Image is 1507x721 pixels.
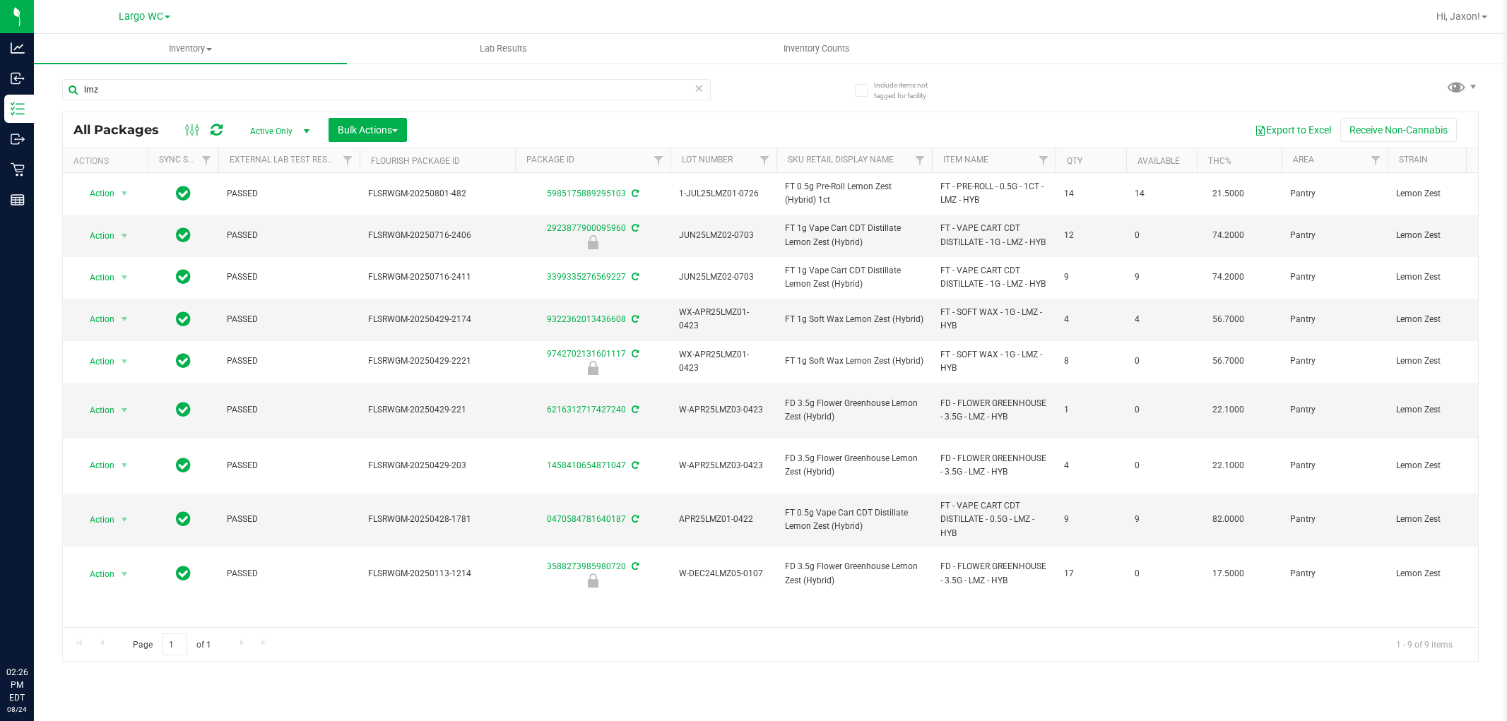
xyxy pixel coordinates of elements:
[11,193,25,207] inline-svg: Reports
[1290,313,1379,326] span: Pantry
[1396,270,1503,284] span: Lemon Zest
[764,42,869,55] span: Inventory Counts
[176,184,191,203] span: In Sync
[630,223,639,233] span: Sync from Compliance System
[1032,148,1056,172] a: Filter
[116,352,134,371] span: select
[547,561,626,571] a: 3588273985980720
[1396,313,1503,326] span: Lemon Zest
[116,510,134,530] span: select
[940,222,1047,249] span: FT - VAPE CART CDT DISTILLATE - 1G - LMZ - HYB
[227,403,351,417] span: PASSED
[1064,403,1118,417] span: 1
[526,155,574,165] a: Package ID
[753,148,776,172] a: Filter
[1135,270,1188,284] span: 9
[1205,455,1251,476] span: 22.1000
[1205,267,1251,287] span: 74.2000
[547,460,626,470] a: 1458410654871047
[227,270,351,284] span: PASSED
[547,514,626,524] a: 0470584781640187
[679,459,768,472] span: W-APR25LMZ03-0423
[1290,513,1379,526] span: Pantry
[679,270,768,284] span: JUN25LMZ02-0703
[679,187,768,201] span: 1-JUL25LMZ01-0726
[1399,155,1428,165] a: Strain
[679,348,768,375] span: WX-APR25LMZ01-0423
[682,155,733,165] a: Lot Number
[547,405,626,415] a: 6216312717427240
[660,34,973,64] a: Inventory Counts
[1064,567,1118,580] span: 17
[940,348,1047,375] span: FT - SOFT WAX - 1G - LMZ - HYB
[116,226,134,246] span: select
[1290,229,1379,242] span: Pantry
[6,704,28,715] p: 08/24
[630,561,639,571] span: Sync from Compliance System
[1396,567,1503,580] span: Lemon Zest
[77,400,115,420] span: Action
[176,351,191,371] span: In Sync
[1064,459,1118,472] span: 4
[679,306,768,333] span: WX-APR25LMZ01-0423
[679,229,768,242] span: JUN25LMZ02-0703
[1290,567,1379,580] span: Pantry
[785,313,923,326] span: FT 1g Soft Wax Lemon Zest (Hybrid)
[943,155,988,165] a: Item Name
[116,455,134,475] span: select
[1290,270,1379,284] span: Pantry
[1064,354,1118,368] span: 8
[1205,184,1251,204] span: 21.5000
[513,361,673,375] div: Newly Received
[547,189,626,198] a: 5985175889295103
[62,79,711,100] input: Search Package ID, Item Name, SKU, Lot or Part Number...
[176,225,191,245] span: In Sync
[368,403,507,417] span: FLSRWGM-20250429-221
[1135,354,1188,368] span: 0
[1135,459,1188,472] span: 0
[176,455,191,475] span: In Sync
[679,403,768,417] span: W-APR25LMZ03-0423
[116,184,134,203] span: select
[647,148,670,172] a: Filter
[1064,513,1118,526] span: 9
[227,354,351,368] span: PASSED
[116,268,134,287] span: select
[1396,229,1503,242] span: Lemon Zest
[513,573,673,588] div: Administrative Hold
[547,349,626,359] a: 9742702131601117
[1364,148,1388,172] a: Filter
[1135,403,1188,417] span: 0
[1205,564,1251,584] span: 17.5000
[227,513,351,526] span: PASSED
[679,513,768,526] span: APR25LMZ01-0422
[1137,156,1180,166] a: Available
[1064,313,1118,326] span: 4
[785,452,923,479] span: FD 3.5g Flower Greenhouse Lemon Zest (Hybrid)
[1205,309,1251,330] span: 56.7000
[230,155,341,165] a: External Lab Test Result
[6,666,28,704] p: 02:26 PM EDT
[547,272,626,282] a: 3399335276569227
[785,222,923,249] span: FT 1g Vape Cart CDT Distillate Lemon Zest (Hybrid)
[630,272,639,282] span: Sync from Compliance System
[77,309,115,329] span: Action
[73,156,142,166] div: Actions
[1385,633,1464,655] span: 1 - 9 of 9 items
[11,162,25,177] inline-svg: Retail
[11,41,25,55] inline-svg: Analytics
[630,314,639,324] span: Sync from Compliance System
[1436,11,1480,22] span: Hi, Jaxon!
[1208,156,1231,166] a: THC%
[227,459,351,472] span: PASSED
[73,122,173,138] span: All Packages
[368,187,507,201] span: FLSRWGM-20250801-482
[116,564,134,584] span: select
[630,405,639,415] span: Sync from Compliance System
[77,564,115,584] span: Action
[785,354,923,368] span: FT 1g Soft Wax Lemon Zest (Hybrid)
[1246,118,1340,142] button: Export to Excel
[77,510,115,530] span: Action
[1064,229,1118,242] span: 12
[14,608,57,650] iframe: Resource center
